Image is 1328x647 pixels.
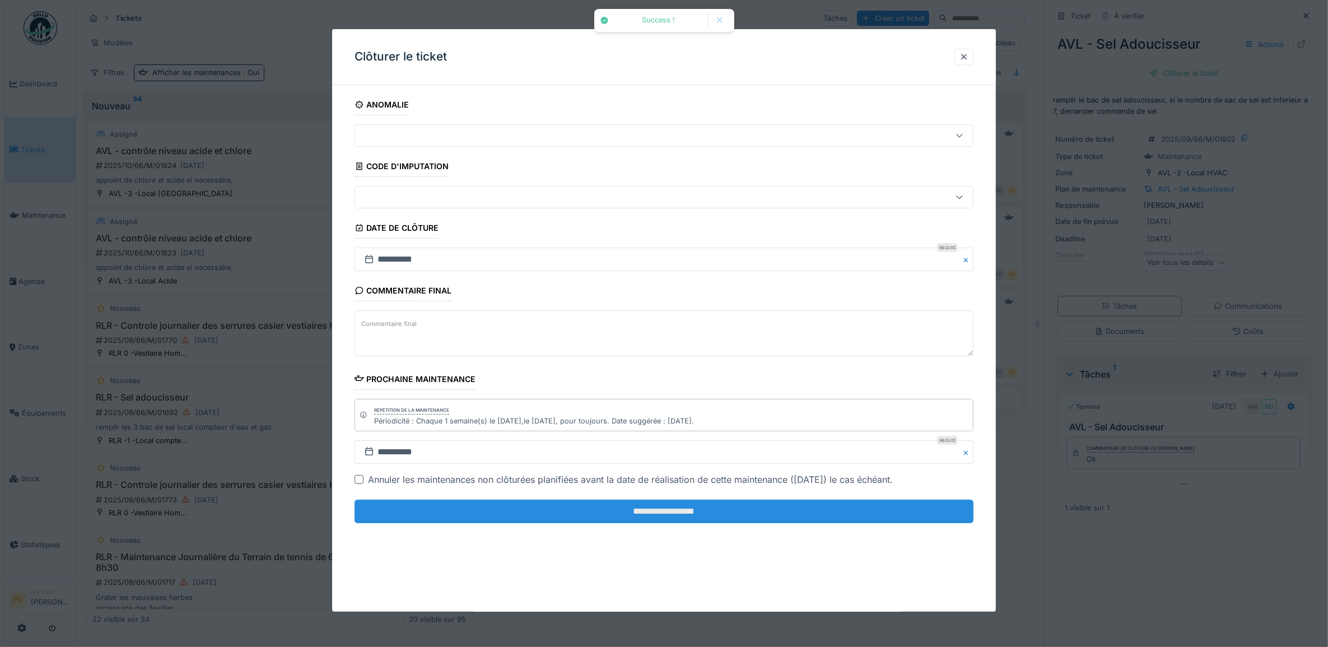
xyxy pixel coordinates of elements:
div: Périodicité : Chaque 1 semaine(s) le [DATE],le [DATE], pour toujours. Date suggérée : [DATE]. [374,416,694,426]
div: Anomalie [355,96,409,115]
div: Commentaire final [355,282,452,301]
div: Requis [937,436,958,445]
label: Commentaire final [359,317,419,331]
button: Close [961,440,973,464]
div: Prochaine maintenance [355,371,476,390]
div: Code d'imputation [355,158,449,177]
div: Date de clôture [355,220,439,239]
div: Répétition de la maintenance [374,407,449,415]
button: Close [961,248,973,271]
div: Requis [937,243,958,252]
h3: Clôturer le ticket [355,50,447,64]
div: Success ! [614,16,702,25]
div: Annuler les maintenances non clôturées planifiées avant la date de réalisation de cette maintenan... [368,473,893,486]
